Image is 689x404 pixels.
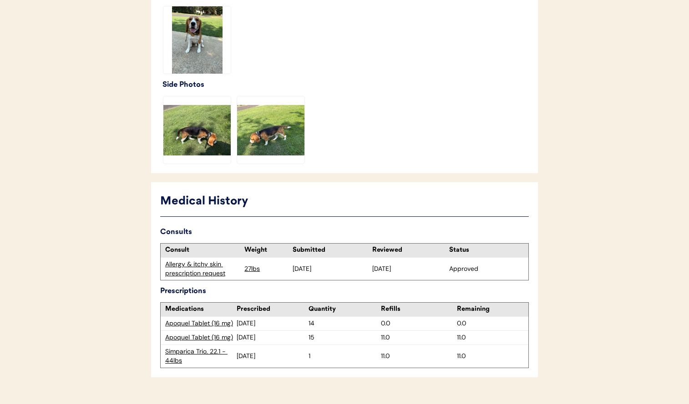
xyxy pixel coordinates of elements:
div: Refills [381,305,452,314]
img: IMG_6452.jpeg [237,96,304,164]
div: Allergy & itchy skin prescription request [165,260,240,278]
div: Consults [160,226,529,239]
div: 0.0 [381,319,452,328]
div: 15 [309,333,380,342]
div: [DATE] [293,264,367,274]
div: 1 [309,352,380,361]
div: Status [449,246,524,255]
div: [DATE] [237,352,309,361]
img: IMG_6447.jpeg [163,6,231,74]
div: Apoquel Tablet (16 mg) [165,319,237,328]
div: 11.0 [381,352,452,361]
div: Approved [449,264,524,274]
div: [DATE] [237,319,309,328]
div: 11.0 [457,352,528,361]
div: 11.0 [381,333,452,342]
div: 14 [309,319,380,328]
div: Consult [165,246,240,255]
div: Remaining [457,305,528,314]
div: [DATE] [237,333,309,342]
div: Reviewed [372,246,447,255]
div: Side Photos [162,79,529,91]
div: Submitted [293,246,367,255]
div: [DATE] [372,264,447,274]
div: 27lbs [244,264,290,274]
div: 0.0 [457,319,528,328]
div: 11.0 [457,333,528,342]
div: Simparica Trio, 22.1 - 44lbs [165,347,237,365]
div: Apoquel Tablet (16 mg) [165,333,237,342]
div: Quantity [309,305,380,314]
img: IMG_6453.jpeg [163,96,231,164]
div: Weight [244,246,290,255]
div: Medications [165,305,237,314]
div: Prescriptions [160,285,529,298]
div: Medical History [160,193,529,210]
div: Prescribed [237,305,309,314]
